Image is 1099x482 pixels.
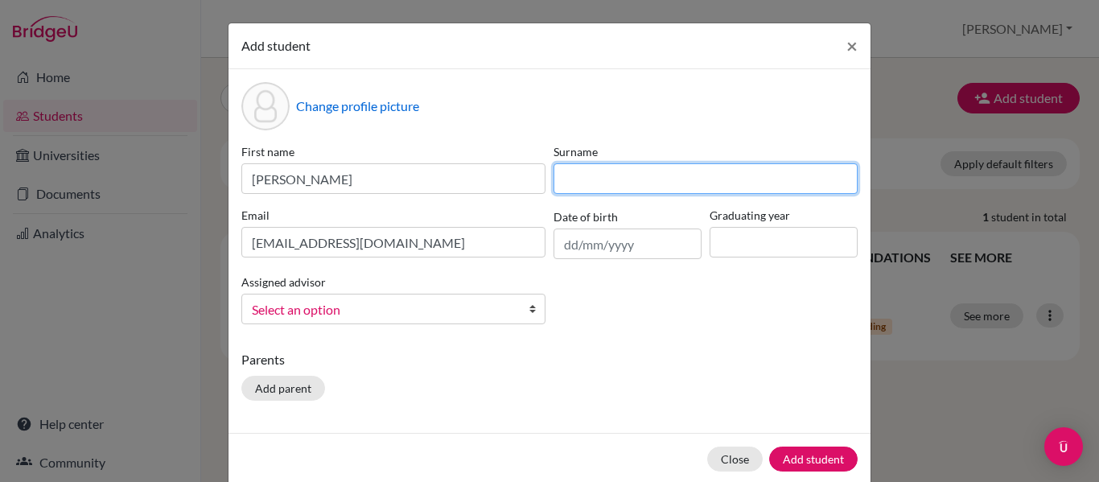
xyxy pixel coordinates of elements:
div: Profile picture [241,82,290,130]
div: Open Intercom Messenger [1044,427,1083,466]
label: Date of birth [554,208,618,225]
button: Close [834,23,871,68]
label: Email [241,207,545,224]
label: Assigned advisor [241,274,326,290]
span: Add student [241,38,311,53]
label: First name [241,143,545,160]
button: Close [707,447,763,472]
span: × [846,34,858,57]
p: Parents [241,350,858,369]
label: Graduating year [710,207,858,224]
input: dd/mm/yyyy [554,229,702,259]
label: Surname [554,143,858,160]
button: Add parent [241,376,325,401]
button: Add student [769,447,858,472]
span: Select an option [252,299,514,320]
